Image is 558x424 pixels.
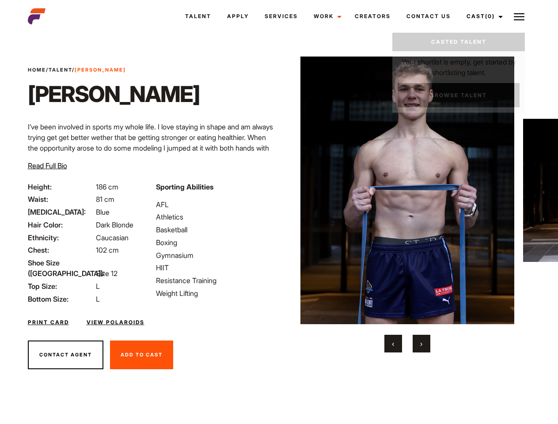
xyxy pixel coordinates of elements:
a: Services [257,4,306,28]
a: Work [306,4,347,28]
span: / / [28,66,126,74]
li: Resistance Training [156,275,273,286]
li: Gymnasium [156,250,273,261]
span: Dark Blonde [96,220,133,229]
li: Basketball [156,224,273,235]
span: 186 cm [96,182,118,191]
span: Next [420,339,422,348]
span: Chest: [28,245,94,255]
a: Contact Us [399,4,459,28]
span: (0) [485,13,495,19]
a: Cast(0) [459,4,508,28]
img: cropped-aefm-brand-fav-22-square.png [28,8,46,25]
span: Caucasian [96,233,129,242]
a: Home [28,67,46,73]
img: Burger icon [514,11,524,22]
span: [MEDICAL_DATA]: [28,207,94,217]
span: Blue [96,208,110,216]
a: Browse Talent [398,83,520,107]
li: HIIT [156,262,273,273]
span: Previous [392,339,394,348]
span: Ethnicity: [28,232,94,243]
span: Size 12 [96,269,118,278]
p: I’ve been involved in sports my whole life. I love staying in shape and am always trying get get ... [28,121,274,196]
button: Read Full Bio [28,160,67,171]
span: 81 cm [96,195,114,204]
span: L [96,295,100,303]
li: Boxing [156,237,273,248]
span: Bottom Size: [28,294,94,304]
a: View Polaroids [87,318,144,326]
a: Talent [49,67,72,73]
strong: [PERSON_NAME] [75,67,126,73]
a: Casted Talent [392,33,525,51]
h1: [PERSON_NAME] [28,81,200,107]
span: Hair Color: [28,220,94,230]
strong: Sporting Abilities [156,182,213,191]
span: 102 cm [96,246,119,254]
li: Athletics [156,212,273,222]
a: Apply [219,4,257,28]
p: Your shortlist is empty, get started by shortlisting talent. [392,51,525,78]
span: Top Size: [28,281,94,291]
a: Print Card [28,318,69,326]
a: Talent [177,4,219,28]
button: Contact Agent [28,341,103,370]
span: Height: [28,182,94,192]
span: Waist: [28,194,94,204]
span: Shoe Size ([GEOGRAPHIC_DATA]): [28,257,94,279]
button: Add To Cast [110,341,173,370]
span: Read Full Bio [28,161,67,170]
li: Weight Lifting [156,288,273,299]
span: L [96,282,100,291]
span: Add To Cast [121,352,163,358]
li: AFL [156,199,273,210]
a: Creators [347,4,399,28]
